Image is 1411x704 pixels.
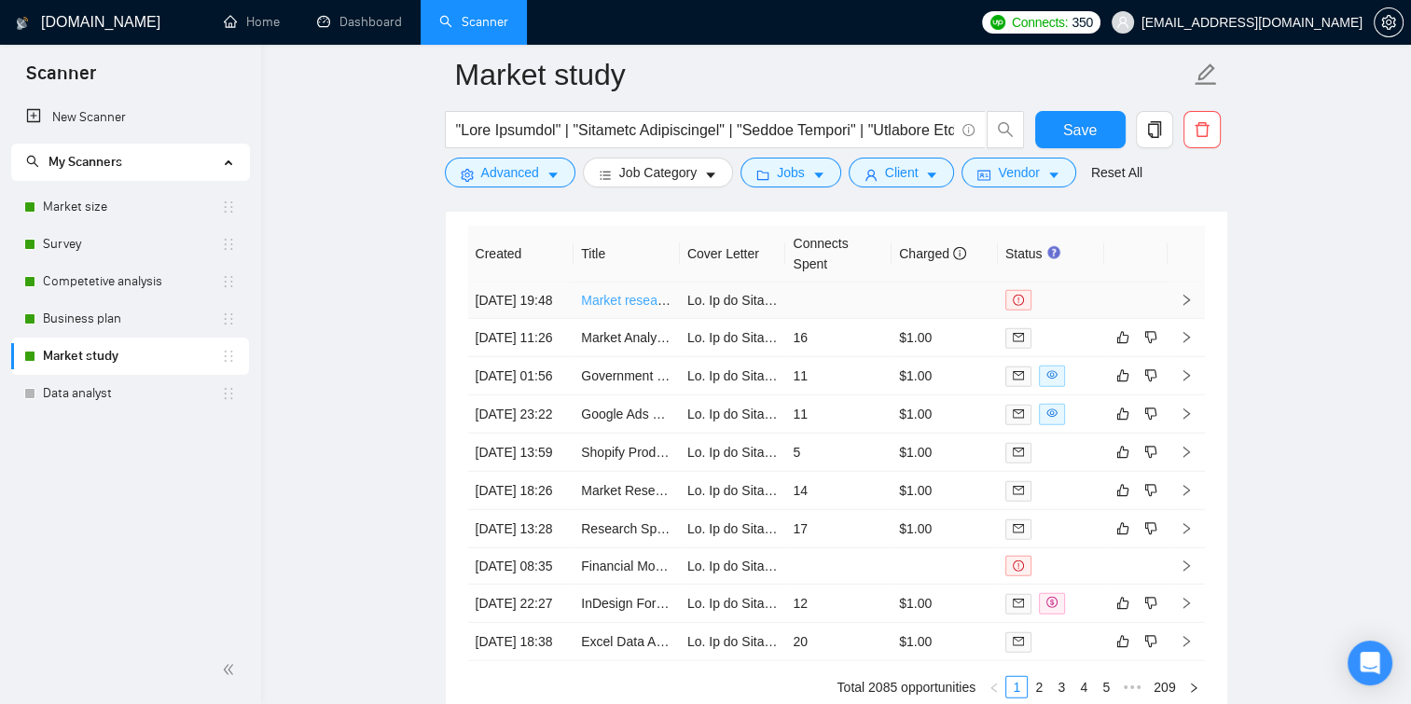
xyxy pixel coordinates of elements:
[468,434,574,472] td: [DATE] 13:59
[574,283,680,319] td: Market research on industrial valves
[574,395,680,434] td: Google Ads Expert Needed for Niche Market Analysis
[1095,676,1117,698] li: 5
[574,510,680,548] td: Research Specialist with SimilarWeb Sales Intelligence License
[581,634,837,649] a: Excel Data Analyst Needed for Data Insights
[468,510,574,548] td: [DATE] 13:28
[574,585,680,623] td: InDesign Formatting Specialist for Research Report
[581,559,1025,573] a: Financial Modeling & Market Research Expert – South African Micro-Lending
[1013,447,1024,458] span: mail
[221,200,236,214] span: holder
[1013,370,1024,381] span: mail
[1144,521,1157,536] span: dislike
[1140,326,1162,349] button: dislike
[221,349,236,364] span: holder
[581,368,892,383] a: Government Contracting Research Specialist Needed
[837,676,975,698] li: Total 2085 opportunities
[468,472,574,510] td: [DATE] 18:26
[1013,408,1024,420] span: mail
[785,434,892,472] td: 5
[11,375,249,412] li: Data analyst
[468,548,574,585] td: [DATE] 08:35
[224,14,280,30] a: homeHome
[221,274,236,289] span: holder
[468,357,574,395] td: [DATE] 01:56
[892,319,998,357] td: $1.00
[998,162,1039,183] span: Vendor
[1116,16,1129,29] span: user
[1180,559,1193,573] span: right
[1194,62,1218,87] span: edit
[1116,596,1129,611] span: like
[43,263,221,300] a: Competetive analysis
[468,226,574,283] th: Created
[581,293,790,308] a: Market research on industrial valves
[1013,523,1024,534] span: mail
[1140,403,1162,425] button: dislike
[468,395,574,434] td: [DATE] 23:22
[11,338,249,375] li: Market study
[1045,244,1062,261] div: Tooltip anchor
[16,8,29,38] img: logo
[581,521,948,536] a: Research Specialist with SimilarWeb Sales Intelligence License
[11,99,249,136] li: New Scanner
[1144,368,1157,383] span: dislike
[983,676,1005,698] button: left
[1144,445,1157,460] span: dislike
[892,585,998,623] td: $1.00
[777,162,805,183] span: Jobs
[1140,630,1162,653] button: dislike
[26,99,234,136] a: New Scanner
[977,168,990,182] span: idcard
[581,596,879,611] a: InDesign Formatting Specialist for Research Report
[48,154,122,170] span: My Scanners
[1028,676,1050,698] li: 2
[785,510,892,548] td: 17
[812,168,825,182] span: caret-down
[43,375,221,412] a: Data analyst
[1112,479,1134,502] button: like
[1012,12,1068,33] span: Connects:
[1140,441,1162,463] button: dislike
[581,445,1014,460] a: Shopify Product Uploads & Market Research Specialist (Hebrew Required)
[619,162,697,183] span: Job Category
[785,472,892,510] td: 14
[1144,634,1157,649] span: dislike
[785,395,892,434] td: 11
[1180,446,1193,459] span: right
[1180,369,1193,382] span: right
[1148,677,1181,697] a: 209
[1348,641,1392,685] div: Open Intercom Messenger
[740,158,841,187] button: folderJobscaret-down
[456,118,954,142] input: Search Freelance Jobs...
[221,386,236,401] span: holder
[680,226,786,283] th: Cover Letter
[892,472,998,510] td: $1.00
[1063,118,1097,142] span: Save
[11,226,249,263] li: Survey
[953,247,966,260] span: info-circle
[222,660,241,679] span: double-left
[1029,677,1049,697] a: 2
[987,111,1024,148] button: search
[1072,12,1092,33] span: 350
[581,407,891,421] a: Google Ads Expert Needed for Niche Market Analysis
[574,357,680,395] td: Government Contracting Research Specialist Needed
[1072,676,1095,698] li: 4
[1013,560,1024,572] span: exclamation-circle
[11,300,249,338] li: Business plan
[1144,407,1157,421] span: dislike
[1116,634,1129,649] span: like
[546,168,560,182] span: caret-down
[892,510,998,548] td: $1.00
[1005,676,1028,698] li: 1
[43,188,221,226] a: Market size
[1180,597,1193,610] span: right
[1180,407,1193,421] span: right
[574,226,680,283] th: Title
[1051,677,1072,697] a: 3
[1116,521,1129,536] span: like
[1183,111,1221,148] button: delete
[1046,369,1058,380] span: eye
[1180,294,1193,307] span: right
[756,168,769,182] span: folder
